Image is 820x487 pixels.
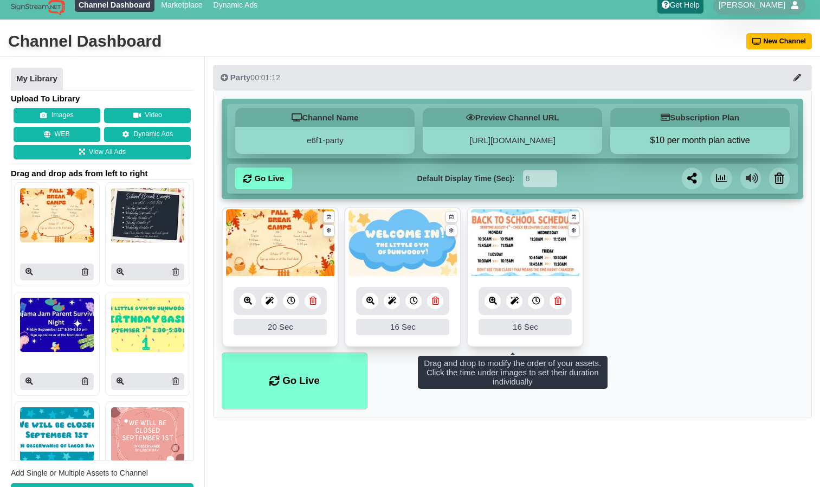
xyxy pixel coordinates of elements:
[111,407,185,462] img: P250x250 image processing20250816 804745 a2g55b
[471,209,579,277] img: 196.202 kb
[348,209,457,277] img: 92.484 kb
[111,298,185,352] img: P250x250 image processing20250823 996236 3j9ty
[356,319,449,335] div: 16 Sec
[234,319,327,335] div: 20 Sec
[14,127,100,142] button: WEB
[8,30,162,52] div: Channel Dashboard
[14,145,191,160] a: View All Ads
[11,93,193,104] h4: Upload To Library
[213,65,812,90] button: Party00:01:12
[235,168,292,189] a: Go Live
[470,136,556,145] a: [URL][DOMAIN_NAME]
[226,209,334,277] img: 184.735 kb
[417,173,514,184] label: Default Display Time (Sec):
[235,108,415,127] h5: Channel Name
[766,435,820,487] iframe: Chat Widget
[423,108,602,127] h5: Preview Channel URL
[20,407,94,462] img: P250x250 image processing20250817 804745 1nm4awa
[610,135,790,146] button: $10 per month plan active
[11,68,63,91] a: My Library
[11,469,148,477] span: Add Single or Multiple Assets to Channel
[230,73,251,82] span: Party
[11,168,193,179] span: Drag and drop ads from left to right
[104,127,191,142] a: Dynamic Ads
[104,108,191,123] button: Video
[14,108,100,123] button: Images
[523,170,557,187] input: Seconds
[235,127,415,154] div: e6f1-party
[479,319,572,335] div: 16 Sec
[20,188,94,242] img: P250x250 image processing20250916 1593173 1ycffyq
[610,108,790,127] h5: Subscription Plan
[746,33,812,49] button: New Channel
[20,298,94,352] img: P250x250 image processing20250906 996236 7n2vdi
[222,353,367,409] li: Go Live
[221,72,280,83] div: 00:01:12
[111,188,185,242] img: P250x250 image processing20250913 1472544 1k6wylf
